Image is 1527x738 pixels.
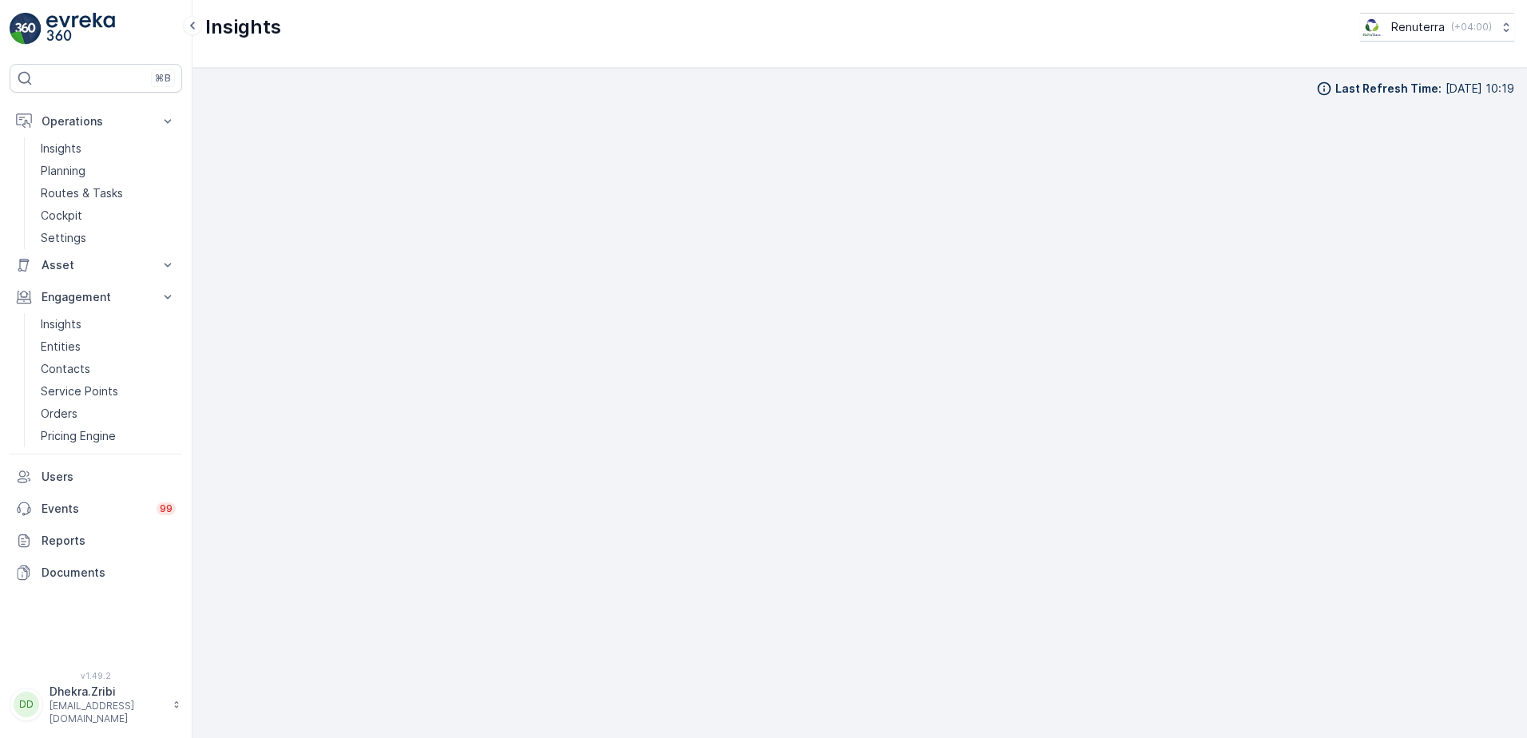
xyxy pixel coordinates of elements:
[160,502,173,515] p: 99
[1360,18,1385,36] img: Screenshot_2024-07-26_at_13.33.01.png
[10,557,182,589] a: Documents
[41,339,81,355] p: Entities
[34,358,182,380] a: Contacts
[50,684,165,700] p: Dhekra.Zribi
[10,281,182,313] button: Engagement
[42,533,176,549] p: Reports
[34,403,182,425] a: Orders
[41,208,82,224] p: Cockpit
[41,185,123,201] p: Routes & Tasks
[50,700,165,725] p: [EMAIL_ADDRESS][DOMAIN_NAME]
[1391,19,1445,35] p: Renuterra
[42,469,176,485] p: Users
[46,13,115,45] img: logo_light-DOdMpM7g.png
[1451,21,1492,34] p: ( +04:00 )
[205,14,281,40] p: Insights
[1335,81,1442,97] p: Last Refresh Time :
[42,501,147,517] p: Events
[10,13,42,45] img: logo
[10,525,182,557] a: Reports
[41,428,116,444] p: Pricing Engine
[14,692,39,717] div: DD
[42,113,150,129] p: Operations
[41,230,86,246] p: Settings
[34,204,182,227] a: Cockpit
[41,361,90,377] p: Contacts
[42,257,150,273] p: Asset
[1360,13,1514,42] button: Renuterra(+04:00)
[41,316,81,332] p: Insights
[1446,81,1514,97] p: [DATE] 10:19
[34,137,182,160] a: Insights
[42,565,176,581] p: Documents
[10,684,182,725] button: DDDhekra.Zribi[EMAIL_ADDRESS][DOMAIN_NAME]
[34,313,182,335] a: Insights
[41,163,85,179] p: Planning
[10,249,182,281] button: Asset
[41,383,118,399] p: Service Points
[155,72,171,85] p: ⌘B
[10,105,182,137] button: Operations
[10,493,182,525] a: Events99
[10,461,182,493] a: Users
[34,160,182,182] a: Planning
[10,671,182,680] span: v 1.49.2
[34,425,182,447] a: Pricing Engine
[34,182,182,204] a: Routes & Tasks
[34,227,182,249] a: Settings
[41,406,77,422] p: Orders
[42,289,150,305] p: Engagement
[34,335,182,358] a: Entities
[41,141,81,157] p: Insights
[34,380,182,403] a: Service Points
